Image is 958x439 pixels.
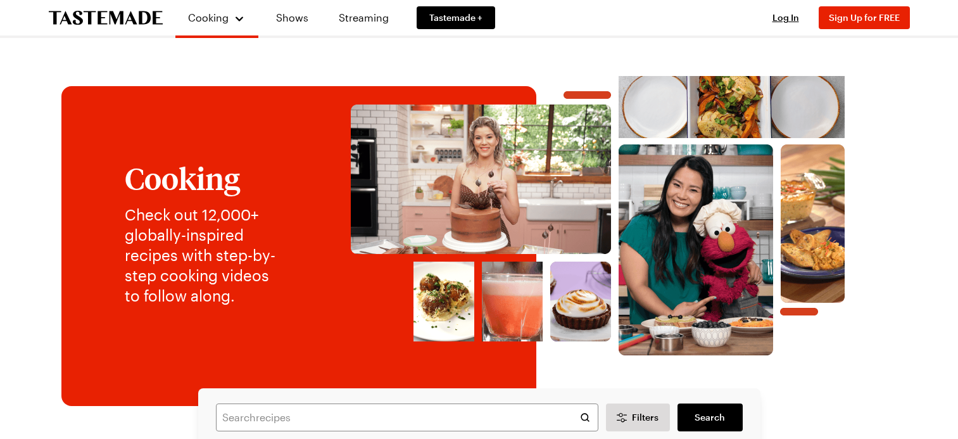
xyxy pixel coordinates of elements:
span: Sign Up for FREE [829,12,900,23]
span: Tastemade + [429,11,482,24]
a: filters [678,404,742,431]
button: Log In [760,11,811,24]
h1: Cooking [125,162,286,194]
button: Cooking [188,5,246,30]
span: Search [695,411,725,424]
img: Explore recipes [312,76,885,355]
span: Cooking [188,11,229,23]
a: To Tastemade Home Page [49,11,163,25]
span: Filters [632,411,659,424]
button: Desktop filters [606,404,671,431]
span: Log In [772,12,799,23]
p: Check out 12,000+ globally-inspired recipes with step-by-step cooking videos to follow along. [125,205,286,306]
a: Tastemade + [417,6,495,29]
button: Sign Up for FREE [819,6,910,29]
